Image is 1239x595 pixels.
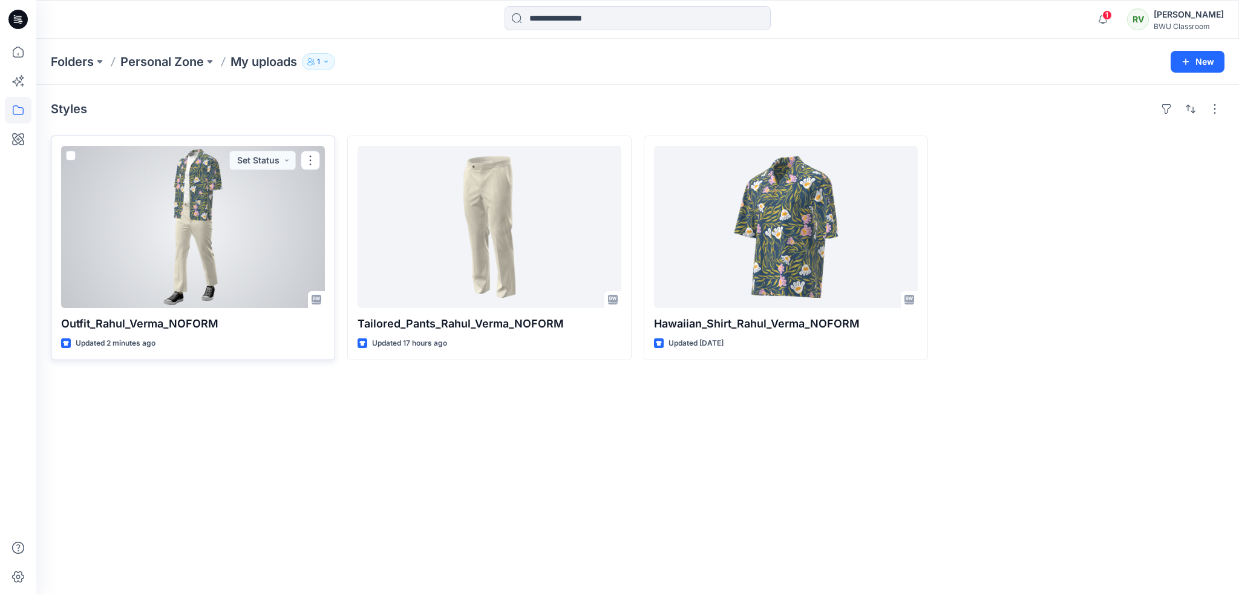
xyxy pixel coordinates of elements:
p: Hawaiian_Shirt_Rahul_Verma_NOFORM [654,315,918,332]
p: Tailored_Pants_Rahul_Verma_NOFORM [358,315,621,332]
p: My uploads [230,53,297,70]
a: Personal Zone [120,53,204,70]
div: RV [1127,8,1149,30]
a: Hawaiian_Shirt_Rahul_Verma_NOFORM [654,146,918,308]
p: Updated [DATE] [669,337,724,350]
div: [PERSON_NAME] [1154,7,1224,22]
button: 1 [302,53,335,70]
a: Outfit_Rahul_Verma_NOFORM [61,146,325,308]
p: 1 [317,55,320,68]
button: New [1171,51,1224,73]
h4: Styles [51,102,87,116]
a: Tailored_Pants_Rahul_Verma_NOFORM [358,146,621,308]
a: Folders [51,53,94,70]
p: Updated 17 hours ago [372,337,447,350]
p: Updated 2 minutes ago [76,337,155,350]
span: 1 [1102,10,1112,20]
div: BWU Classroom [1154,22,1224,31]
p: Outfit_Rahul_Verma_NOFORM [61,315,325,332]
